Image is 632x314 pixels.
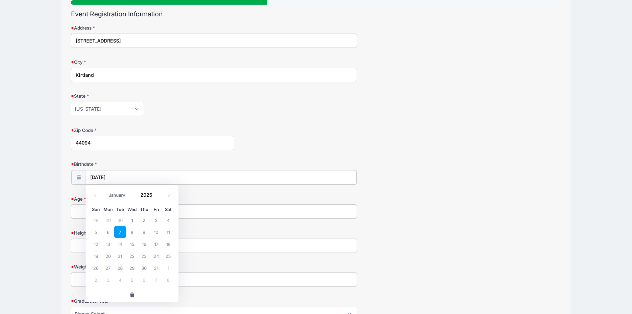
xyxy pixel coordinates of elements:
[126,207,138,212] span: Wed
[71,25,234,31] label: Address
[102,207,114,212] span: Mon
[114,207,126,212] span: Tue
[138,214,150,226] span: October 2, 2025
[150,262,162,274] span: October 31, 2025
[138,250,150,262] span: October 23, 2025
[126,226,138,238] span: October 8, 2025
[114,262,126,274] span: October 28, 2025
[105,191,135,199] select: Month
[138,238,150,250] span: October 16, 2025
[150,214,162,226] span: October 3, 2025
[90,214,102,226] span: September 28, 2025
[114,214,126,226] span: September 30, 2025
[90,226,102,238] span: October 5, 2025
[162,238,174,250] span: October 18, 2025
[138,207,150,212] span: Thu
[90,274,102,286] span: November 2, 2025
[150,207,162,212] span: Fri
[71,196,234,202] label: Age
[138,226,150,238] span: October 9, 2025
[90,238,102,250] span: October 12, 2025
[71,230,234,236] label: Height
[126,250,138,262] span: October 22, 2025
[138,274,150,286] span: November 6, 2025
[138,262,150,274] span: October 30, 2025
[162,226,174,238] span: October 11, 2025
[162,274,174,286] span: November 8, 2025
[126,274,138,286] span: November 5, 2025
[71,127,234,134] label: Zip Code
[150,238,162,250] span: October 17, 2025
[114,274,126,286] span: November 4, 2025
[71,10,561,18] h2: Event Registration Information
[90,250,102,262] span: October 19, 2025
[162,250,174,262] span: October 25, 2025
[71,161,234,167] label: Birthdate
[102,262,114,274] span: October 27, 2025
[71,136,234,150] input: xxxxx
[126,238,138,250] span: October 15, 2025
[102,238,114,250] span: October 13, 2025
[114,250,126,262] span: October 21, 2025
[71,93,234,99] label: State
[102,274,114,286] span: November 3, 2025
[71,263,234,270] label: Weight
[150,274,162,286] span: November 7, 2025
[71,59,234,65] label: City
[150,226,162,238] span: October 10, 2025
[90,262,102,274] span: October 26, 2025
[150,250,162,262] span: October 24, 2025
[86,170,356,184] input: mm/dd/yyyy
[137,190,159,200] input: Year
[90,207,102,212] span: Sun
[162,214,174,226] span: October 4, 2025
[102,226,114,238] span: October 6, 2025
[162,207,174,212] span: Sat
[102,214,114,226] span: September 29, 2025
[126,262,138,274] span: October 29, 2025
[114,238,126,250] span: October 14, 2025
[71,298,234,304] label: Graduation Year
[162,262,174,274] span: November 1, 2025
[126,214,138,226] span: October 1, 2025
[102,250,114,262] span: October 20, 2025
[114,226,126,238] span: October 7, 2025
